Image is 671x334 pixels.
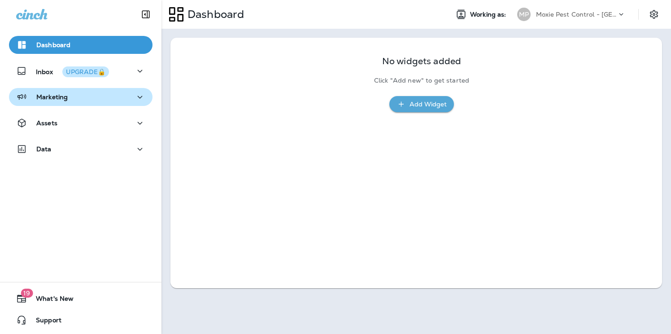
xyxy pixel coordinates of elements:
span: Working as: [470,11,508,18]
button: 19What's New [9,290,152,308]
span: 19 [21,289,33,298]
button: InboxUPGRADE🔒 [9,62,152,80]
span: What's New [27,295,74,306]
p: Data [36,145,52,153]
p: No widgets added [382,57,461,65]
div: MP [517,8,531,21]
button: Add Widget [389,96,454,113]
button: Dashboard [9,36,152,54]
button: Support [9,311,152,329]
button: Collapse Sidebar [133,5,158,23]
div: UPGRADE🔒 [66,69,105,75]
p: Assets [36,119,57,127]
button: Data [9,140,152,158]
button: UPGRADE🔒 [62,66,109,77]
p: Moxie Pest Control - [GEOGRAPHIC_DATA] [536,11,617,18]
p: Marketing [36,93,68,101]
p: Dashboard [36,41,70,48]
button: Assets [9,114,152,132]
p: Click "Add new" to get started [374,77,469,84]
p: Dashboard [184,8,244,21]
p: Inbox [36,66,109,76]
span: Support [27,316,61,327]
button: Settings [646,6,662,22]
div: Add Widget [410,99,447,110]
button: Marketing [9,88,152,106]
